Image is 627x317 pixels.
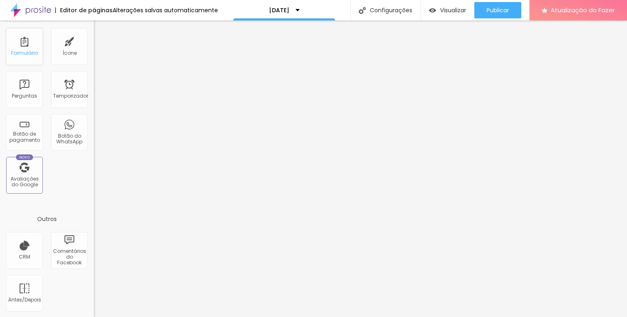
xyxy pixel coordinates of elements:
[62,49,77,56] font: Ícone
[53,92,88,99] font: Temporizador
[113,6,218,14] font: Alterações salvas automaticamente
[440,6,466,14] font: Visualizar
[60,6,113,14] font: Editor de páginas
[551,6,615,14] font: Atualização do Fazer
[370,6,412,14] font: Configurações
[8,296,41,303] font: Antes/Depois
[474,2,521,18] button: Publicar
[56,132,82,145] font: Botão do WhatsApp
[11,175,39,188] font: Avaliações do Google
[12,92,37,99] font: Perguntas
[19,253,30,260] font: CRM
[487,6,509,14] font: Publicar
[9,130,40,143] font: Botão de pagamento
[19,155,30,160] font: Novo
[359,7,366,14] img: Ícone
[269,6,289,14] font: [DATE]
[421,2,474,18] button: Visualizar
[53,248,86,266] font: Comentários do Facebook
[11,49,38,56] font: Formulário
[429,7,436,14] img: view-1.svg
[37,215,57,223] font: Outros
